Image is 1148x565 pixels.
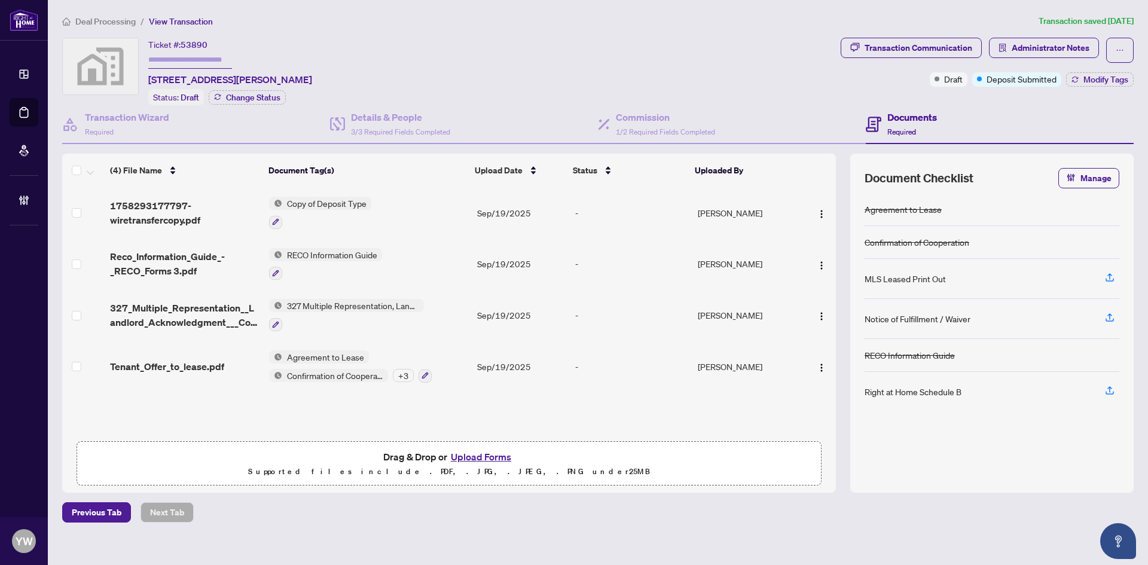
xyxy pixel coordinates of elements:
td: Sep/19/2025 [472,289,570,341]
td: [PERSON_NAME] [693,187,801,239]
img: Status Icon [269,299,282,312]
span: RECO Information Guide [282,248,382,261]
span: YW [16,533,33,549]
h4: Transaction Wizard [85,110,169,124]
button: Logo [812,254,831,273]
button: Previous Tab [62,502,131,523]
button: Status Icon327 Multiple Representation, Landlord - Acknowledgement & Consent Disclosure [269,299,424,331]
img: Logo [817,363,826,372]
div: Status: [148,89,204,105]
span: Copy of Deposit Type [282,197,371,210]
div: - [575,309,688,322]
button: Status IconCopy of Deposit Type [269,197,371,229]
img: Status Icon [269,350,282,364]
h4: Documents [887,110,937,124]
img: Status Icon [269,248,282,261]
img: svg%3e [63,38,138,94]
button: Logo [812,203,831,222]
button: Change Status [209,90,286,105]
span: 1/2 Required Fields Completed [616,127,715,136]
span: 327 Multiple Representation, Landlord - Acknowledgement & Consent Disclosure [282,299,424,312]
span: Manage [1080,169,1112,188]
article: Transaction saved [DATE] [1039,14,1134,28]
li: / [141,14,144,28]
th: Upload Date [470,154,568,187]
div: Agreement to Lease [865,203,942,216]
button: Logo [812,357,831,376]
div: Notice of Fulfillment / Waiver [865,312,970,325]
th: (4) File Name [105,154,264,187]
img: Logo [817,311,826,321]
button: Next Tab [141,502,194,523]
span: 53890 [181,39,207,50]
span: View Transaction [149,16,213,27]
span: Required [887,127,916,136]
td: Sep/19/2025 [472,239,570,290]
span: Administrator Notes [1012,38,1089,57]
div: - [575,257,688,270]
span: Upload Date [475,164,523,177]
span: Status [573,164,597,177]
td: Sep/19/2025 [472,187,570,239]
button: Open asap [1100,523,1136,559]
span: 327_Multiple_Representation__Landlord_Acknowledgment___Consent_Disclosure_-_PropTx-[PERSON_NAME].pdf [110,301,259,329]
span: Document Checklist [865,170,973,187]
span: Agreement to Lease [282,350,369,364]
td: [PERSON_NAME] [693,239,801,290]
button: Status IconRECO Information Guide [269,248,382,280]
button: Manage [1058,168,1119,188]
div: RECO Information Guide [865,349,955,362]
span: Change Status [226,93,280,102]
span: ellipsis [1116,46,1124,54]
div: MLS Leased Print Out [865,272,946,285]
th: Document Tag(s) [264,154,470,187]
img: Logo [817,209,826,219]
p: Supported files include .PDF, .JPG, .JPEG, .PNG under 25 MB [84,465,814,479]
h4: Commission [616,110,715,124]
span: Draft [181,92,199,103]
div: Ticket #: [148,38,207,51]
span: Tenant_Offer_to_lease.pdf [110,359,224,374]
button: Upload Forms [447,449,515,465]
div: Confirmation of Cooperation [865,236,969,249]
button: Status IconAgreement to LeaseStatus IconConfirmation of Cooperation+3 [269,350,432,383]
div: - [575,360,688,373]
div: - [575,206,688,219]
td: Sep/19/2025 [472,341,570,392]
span: Deal Processing [75,16,136,27]
span: [STREET_ADDRESS][PERSON_NAME] [148,72,312,87]
span: Modify Tags [1083,75,1128,84]
span: Draft [944,72,963,85]
button: Administrator Notes [989,38,1099,58]
td: [PERSON_NAME] [693,341,801,392]
img: logo [10,9,38,31]
th: Uploaded By [690,154,798,187]
span: Reco_Information_Guide_-_RECO_Forms 3.pdf [110,249,259,278]
img: Logo [817,261,826,270]
span: Previous Tab [72,503,121,522]
span: Drag & Drop orUpload FormsSupported files include .PDF, .JPG, .JPEG, .PNG under25MB [77,442,821,486]
span: Drag & Drop or [383,449,515,465]
span: home [62,17,71,26]
button: Transaction Communication [841,38,982,58]
img: Status Icon [269,197,282,210]
span: (4) File Name [110,164,162,177]
button: Logo [812,306,831,325]
th: Status [568,154,690,187]
span: 1758293177797-wiretransfercopy.pdf [110,198,259,227]
span: solution [999,44,1007,52]
div: Transaction Communication [865,38,972,57]
div: + 3 [393,369,414,382]
h4: Details & People [351,110,450,124]
div: Right at Home Schedule B [865,385,961,398]
span: Confirmation of Cooperation [282,369,388,382]
span: Required [85,127,114,136]
span: 3/3 Required Fields Completed [351,127,450,136]
button: Modify Tags [1066,72,1134,87]
td: [PERSON_NAME] [693,289,801,341]
span: Deposit Submitted [987,72,1057,85]
img: Status Icon [269,369,282,382]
